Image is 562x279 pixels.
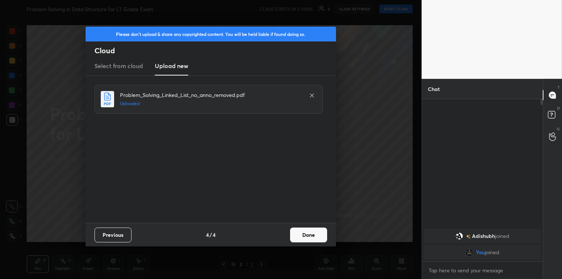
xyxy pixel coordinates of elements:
div: Please don't upload & share any copyrighted content. You will be held liable if found doing so. [86,27,336,41]
h4: 4 [213,231,216,239]
span: joined [485,249,499,255]
h5: Uploaded [120,100,302,107]
div: grid [422,227,543,261]
button: Previous [94,228,132,242]
p: T [558,85,560,90]
p: G [557,126,560,132]
p: Chat [422,79,446,99]
p: D [557,105,560,111]
span: joined [495,233,509,239]
span: Adishubh [472,233,495,239]
h4: Problem_Solving_Linked_List_no_anno_removed.pdf [120,91,302,99]
span: You [476,249,485,255]
img: no-rating-badge.077c3623.svg [466,235,470,239]
h4: 4 [206,231,209,239]
h4: / [210,231,212,239]
img: d2384138f60c4c5aac30c971995c5891.png [455,232,463,240]
h2: Cloud [94,46,336,56]
button: Done [290,228,327,242]
h3: Upload new [155,61,188,70]
img: e60519a4c4f740609fbc41148676dd3d.jpg [465,249,473,256]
